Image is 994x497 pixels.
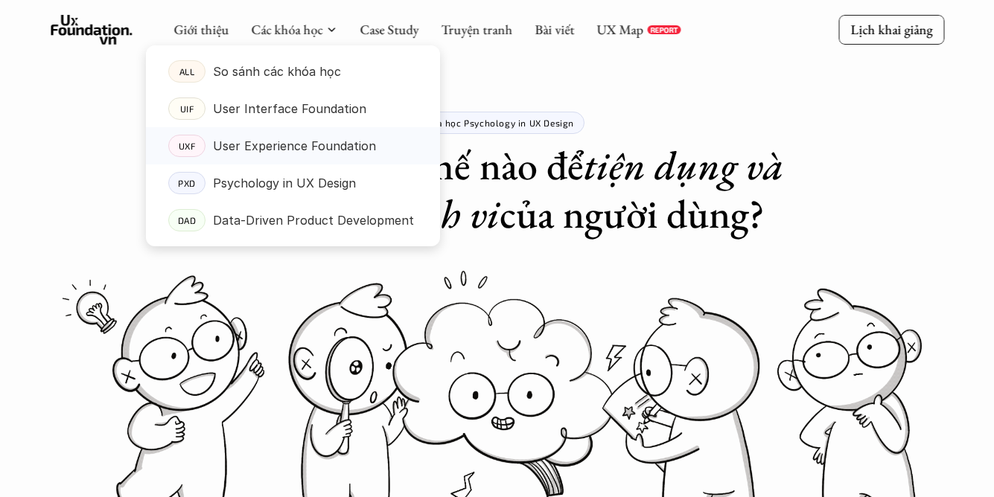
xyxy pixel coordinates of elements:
[146,90,440,127] a: UIFUser Interface Foundation
[850,21,932,38] p: Lịch khai giảng
[179,103,194,114] p: UIF
[441,21,512,38] a: Truyện tranh
[213,135,376,157] p: User Experience Foundation
[146,202,440,239] a: DADData-Driven Product Development
[178,141,195,151] p: UXF
[360,21,418,38] a: Case Study
[146,164,440,202] a: PXDPsychology in UX Design
[251,21,322,38] a: Các khóa học
[173,21,229,38] a: Giới thiệu
[535,21,574,38] a: Bài viết
[838,15,944,44] a: Lịch khai giảng
[213,60,341,83] p: So sánh các khóa học
[213,172,356,194] p: Psychology in UX Design
[178,178,196,188] p: PXD
[179,66,194,77] p: ALL
[420,118,574,128] p: Khóa học Psychology in UX Design
[596,21,643,38] a: UX Map
[146,53,440,90] a: ALLSo sánh các khóa học
[146,127,440,164] a: UXFUser Experience Foundation
[177,215,196,225] p: DAD
[213,97,366,120] p: User Interface Foundation
[650,25,678,34] p: REPORT
[200,141,795,238] h1: Nên thiết kế thế nào để của người dùng?
[213,209,414,231] p: Data-Driven Product Development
